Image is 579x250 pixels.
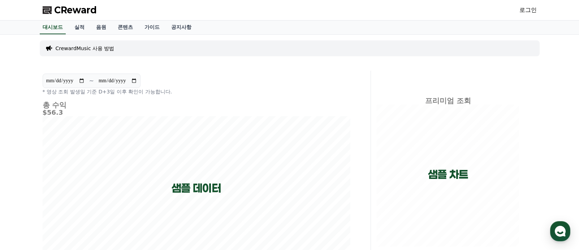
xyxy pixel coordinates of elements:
[43,4,97,16] a: CReward
[40,21,66,34] a: 대시보드
[139,21,165,34] a: 가이드
[54,4,97,16] span: CReward
[43,88,350,95] p: * 영상 조회 발생일 기준 D+3일 이후 확인이 가능합니다.
[43,109,350,116] h5: $56.3
[112,21,139,34] a: 콘텐츠
[165,21,197,34] a: 공지사항
[93,190,139,208] a: 설정
[66,201,75,207] span: 대화
[89,76,94,85] p: ~
[112,201,120,207] span: 설정
[2,190,48,208] a: 홈
[377,97,519,105] h4: 프리미엄 조회
[519,6,537,14] a: 로그인
[43,101,350,109] h4: 총 수익
[172,182,221,195] p: 샘플 데이터
[69,21,90,34] a: 실적
[90,21,112,34] a: 음원
[23,201,27,207] span: 홈
[48,190,93,208] a: 대화
[428,168,468,181] p: 샘플 차트
[56,45,114,52] a: CrewardMusic 사용 방법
